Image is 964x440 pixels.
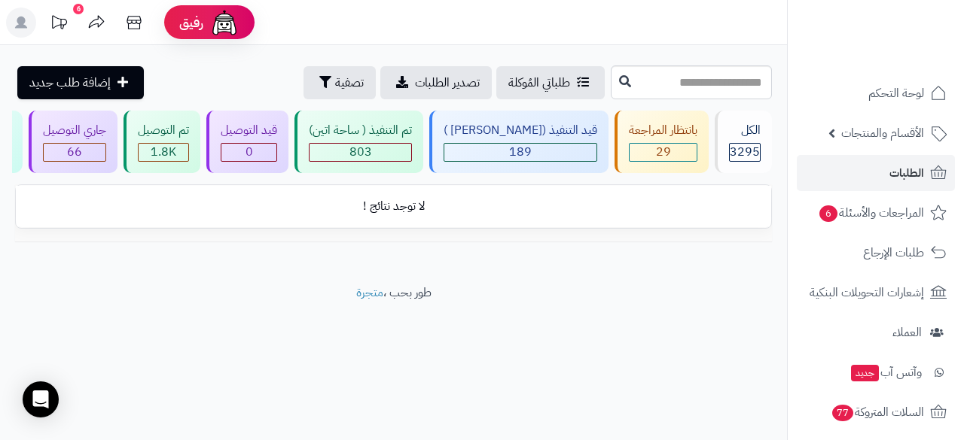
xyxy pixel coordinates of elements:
[729,122,761,139] div: الكل
[797,75,955,111] a: لوحة التحكم
[797,235,955,271] a: طلبات الإرجاع
[209,8,239,38] img: ai-face.png
[380,66,492,99] a: تصدير الطلبات
[509,143,532,161] span: 189
[730,143,760,161] span: 3295
[221,122,277,139] div: قيد التوصيل
[832,405,853,421] span: 77
[415,74,480,92] span: تصدير الطلبات
[426,111,612,173] a: قيد التنفيذ ([PERSON_NAME] ) 189
[850,362,922,383] span: وآتس آب
[797,394,955,430] a: السلات المتروكة77
[29,74,111,92] span: إضافة طلب جديد
[892,322,922,343] span: العملاء
[819,205,837,222] span: 6
[712,111,775,173] a: الكل3295
[656,143,671,161] span: 29
[120,111,203,173] a: تم التوصيل 1.8K
[444,144,596,161] div: 189
[612,111,712,173] a: بانتظار المراجعة 29
[40,8,78,41] a: تحديثات المنصة
[23,381,59,417] div: Open Intercom Messenger
[335,74,364,92] span: تصفية
[889,162,924,184] span: الطلبات
[797,195,955,231] a: المراجعات والأسئلة6
[44,144,105,161] div: 66
[797,155,955,191] a: الطلبات
[349,143,372,161] span: 803
[868,83,924,104] span: لوحة التحكم
[496,66,605,99] a: طلباتي المُوكلة
[151,143,176,161] span: 1.8K
[139,144,188,161] div: 1797
[630,144,697,161] div: 29
[304,66,376,99] button: تصفية
[73,4,84,14] div: 6
[863,242,924,263] span: طلبات الإرجاع
[444,122,597,139] div: قيد التنفيذ ([PERSON_NAME] )
[43,122,106,139] div: جاري التوصيل
[310,144,411,161] div: 803
[26,111,120,173] a: جاري التوصيل 66
[831,402,924,423] span: السلات المتروكة
[356,284,383,302] a: متجرة
[797,275,955,311] a: إشعارات التحويلات البنكية
[203,111,291,173] a: قيد التوصيل 0
[797,354,955,390] a: وآتس آبجديد
[309,122,412,139] div: تم التنفيذ ( ساحة اتين)
[221,144,276,161] div: 0
[291,111,426,173] a: تم التنفيذ ( ساحة اتين) 803
[818,202,924,223] span: المراجعات والأسئلة
[16,186,771,227] td: لا توجد نتائج !
[862,42,950,74] img: logo-2.png
[797,314,955,350] a: العملاء
[629,122,697,139] div: بانتظار المراجعة
[810,282,924,303] span: إشعارات التحويلات البنكية
[246,143,253,161] span: 0
[508,74,570,92] span: طلباتي المُوكلة
[841,123,924,144] span: الأقسام والمنتجات
[17,66,144,99] a: إضافة طلب جديد
[67,143,82,161] span: 66
[179,14,203,32] span: رفيق
[851,365,879,381] span: جديد
[138,122,189,139] div: تم التوصيل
